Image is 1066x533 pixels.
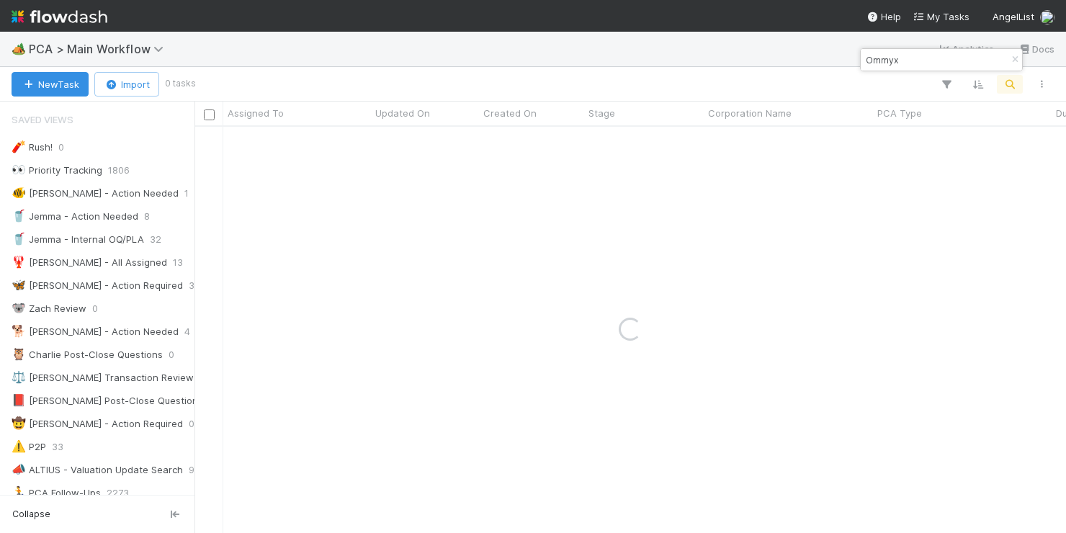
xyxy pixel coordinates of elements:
span: 🐠 [12,187,26,199]
div: Jemma - Action Needed [12,207,138,225]
span: 🐕 [12,325,26,337]
span: 🥤 [12,233,26,245]
button: NewTask [12,72,89,97]
span: 0 [58,138,64,156]
span: Created On [483,106,537,120]
div: [PERSON_NAME] - Action Required [12,277,183,295]
input: Toggle All Rows Selected [204,109,215,120]
span: 3 [189,277,194,295]
div: Jemma - Internal OQ/PLA [12,230,144,248]
span: 32 [150,230,161,248]
span: Collapse [12,508,50,521]
div: P2P [12,438,46,456]
span: My Tasks [913,11,969,22]
div: PCA Follow-Ups [12,484,101,502]
span: 🏃 [12,486,26,498]
div: [PERSON_NAME] Transaction Review Tasks [12,369,223,387]
span: 🥤 [12,210,26,222]
small: 0 tasks [165,77,196,90]
span: Assigned To [228,106,284,120]
div: [PERSON_NAME] - Action Required [12,415,183,433]
span: 🧨 [12,140,26,153]
span: 33 [52,438,63,456]
span: 0 [92,300,98,318]
img: logo-inverted-e16ddd16eac7371096b0.svg [12,4,107,29]
span: PCA > Main Workflow [29,42,171,56]
span: Saved Views [12,105,73,134]
a: Analytics [938,40,995,58]
span: 👀 [12,164,26,176]
span: 🐨 [12,302,26,314]
span: 93 [189,461,200,479]
span: 🏕️ [12,42,26,55]
span: PCA Type [877,106,922,120]
div: [PERSON_NAME] Post-Close Questions [12,392,203,410]
input: Search... [863,51,1007,68]
span: 1806 [108,161,130,179]
span: ⚖️ [12,371,26,383]
span: 🦞 [12,256,26,268]
span: 4 [184,323,190,341]
span: 0 [189,415,194,433]
span: 13 [173,254,183,272]
div: [PERSON_NAME] - Action Needed [12,184,179,202]
div: [PERSON_NAME] - All Assigned [12,254,167,272]
a: Docs [1018,40,1054,58]
span: 🦋 [12,279,26,291]
span: 1 [184,184,189,202]
span: 2273 [107,484,129,502]
div: Priority Tracking [12,161,102,179]
div: Rush! [12,138,53,156]
span: 📕 [12,394,26,406]
button: Import [94,72,159,97]
div: Help [866,9,901,24]
span: 8 [144,207,150,225]
div: ALTIUS - Valuation Update Search [12,461,183,479]
span: 0 [169,346,174,364]
div: Charlie Post-Close Questions [12,346,163,364]
img: avatar_5d51780c-77ad-4a9d-a6ed-b88b2c284079.png [1040,10,1054,24]
span: AngelList [993,11,1034,22]
span: 📣 [12,463,26,475]
div: [PERSON_NAME] - Action Needed [12,323,179,341]
span: 🤠 [12,417,26,429]
span: ⚠️ [12,440,26,452]
div: Zach Review [12,300,86,318]
span: Corporation Name [708,106,792,120]
span: Updated On [375,106,430,120]
span: Stage [588,106,615,120]
span: 🦉 [12,348,26,360]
